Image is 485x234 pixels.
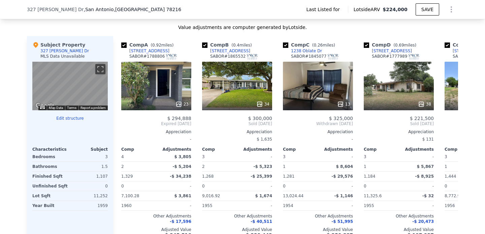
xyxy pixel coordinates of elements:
div: 1954 [283,201,317,210]
span: ( miles) [229,43,254,48]
div: Lot Sqft [32,191,69,201]
div: Comp B [202,41,255,48]
button: Map Data [49,106,63,110]
div: Map [32,62,108,110]
span: -$ 20,473 [412,219,434,224]
img: Google [34,101,56,110]
span: 0 [283,184,286,188]
span: -$ 5,323 [254,164,272,169]
span: 0.26 [314,43,323,48]
span: 0.92 [152,43,161,48]
a: Report a problem [80,106,106,110]
div: 1 [364,162,397,171]
div: Appreciation [283,129,353,135]
div: - [400,181,434,191]
div: - [121,135,191,144]
span: , [GEOGRAPHIC_DATA] 78216 [114,7,182,12]
span: -$ 1,146 [334,194,353,198]
div: Comp A [121,41,176,48]
div: 34 [256,101,269,108]
div: Subject Property [32,41,85,48]
div: 13 [337,101,350,108]
div: Appreciation [202,129,272,135]
div: SABOR # 1845077 [291,54,339,59]
div: Street View [32,62,108,110]
span: Sold [DATE] [364,121,434,126]
div: 3 [71,152,108,162]
a: Terms (opens in new tab) [67,106,76,110]
button: Toggle fullscreen view [95,64,105,74]
div: - [158,181,191,191]
div: - [238,181,272,191]
span: -$ 17,596 [170,219,191,224]
span: $ 294,888 [167,116,191,121]
div: - [319,152,353,162]
span: 1,268 [202,174,214,179]
span: -$ 40,511 [251,219,272,224]
div: Value adjustments are computer generated by Lotside . [27,24,458,31]
div: SABOR # 1865532 [210,54,258,59]
div: - [319,201,353,210]
span: 0 [364,184,366,188]
span: $224,000 [383,7,408,12]
span: $ 5,867 [417,164,434,169]
span: $ 3,861 [174,194,191,198]
div: Appreciation [364,129,434,135]
span: , San Antonio [84,6,181,13]
span: 327 [PERSON_NAME] Dr [27,6,84,13]
div: - [283,135,353,144]
div: 23 [175,101,189,108]
div: Unfinished Sqft [32,181,69,191]
img: SABOR Logo [247,54,258,59]
div: 1959 [71,201,108,210]
span: 7,100.28 [121,194,139,198]
div: Comp [364,147,399,152]
a: [STREET_ADDRESS] [121,48,169,54]
div: 1.5 [71,162,108,171]
div: [STREET_ADDRESS] [129,48,169,54]
span: -$ 34,238 [170,174,191,179]
div: Adjustments [318,147,353,152]
div: 11,252 [71,191,108,201]
span: -$ 8,925 [415,174,434,179]
span: Sold [DATE] [202,121,272,126]
div: [STREET_ADDRESS] [210,48,250,54]
div: 1,107 [71,172,108,181]
span: $ 221,500 [410,116,434,121]
span: 1,329 [121,174,133,179]
img: SABOR Logo [328,54,339,59]
button: Edit structure [32,116,108,121]
div: Comp [283,147,318,152]
span: Lotside ARV [354,6,383,13]
span: Expired [DATE] [121,121,191,126]
div: 327 [PERSON_NAME] Dr [40,48,89,54]
div: 1960 [121,201,155,210]
div: 1955 [364,201,397,210]
span: 1,444 [445,174,456,179]
div: - [400,201,434,210]
div: 2 [202,162,236,171]
span: 4 [121,154,124,159]
div: - [238,152,272,162]
span: $ 1,635 [257,137,272,142]
span: -$ 29,576 [331,174,353,179]
a: 1238 Oblate Dr [283,48,322,54]
span: -$ 25,399 [251,174,272,179]
span: 8,772.98 [445,194,462,198]
div: Adjusted Value [283,227,353,232]
span: 3 [445,154,447,159]
span: $ 325,000 [329,116,353,121]
span: 13,024.44 [283,194,303,198]
div: [STREET_ADDRESS] [372,48,412,54]
div: Subject [70,147,108,152]
div: - [238,201,272,210]
div: Adjustments [156,147,191,152]
span: -$ 5,204 [173,164,191,169]
div: SABOR # 1788806 [129,54,177,59]
span: $ 1,674 [255,194,272,198]
div: 38 [418,101,431,108]
span: 1,281 [283,174,294,179]
div: Comp C [283,41,338,48]
span: ( miles) [310,43,338,48]
span: Withdrawn [DATE] [283,121,353,126]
